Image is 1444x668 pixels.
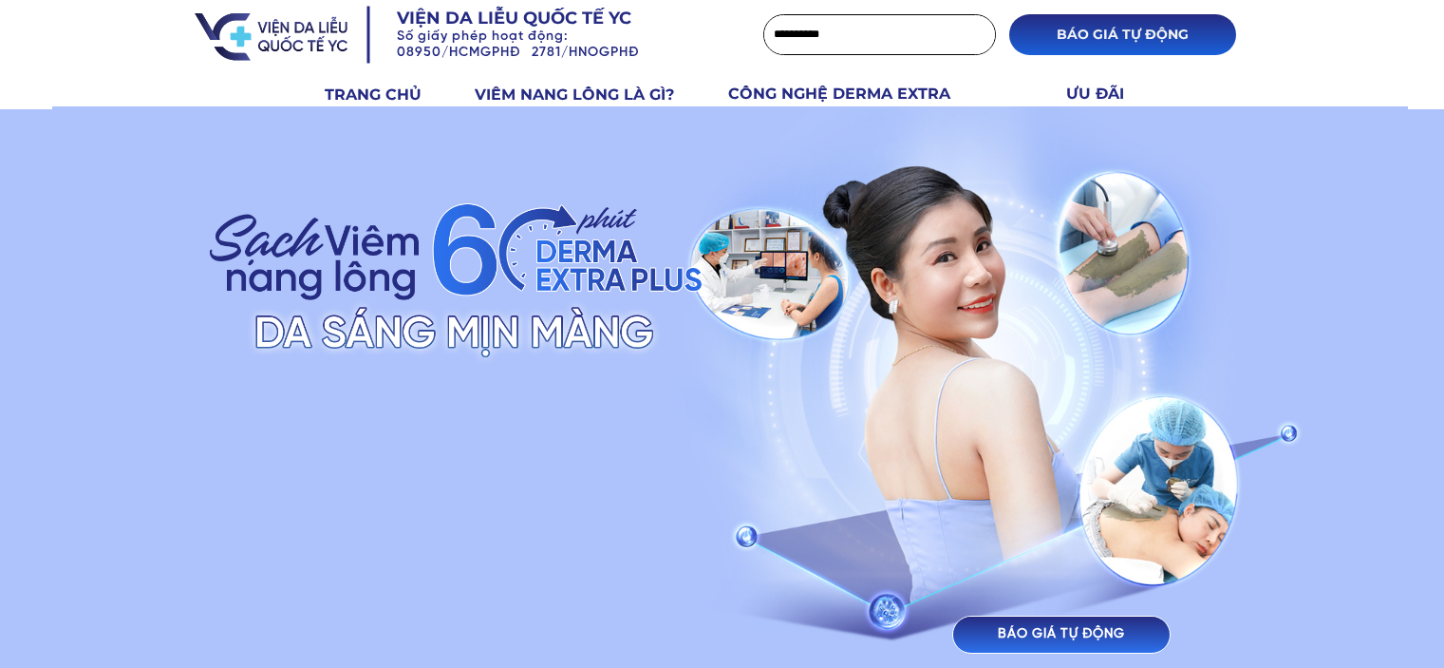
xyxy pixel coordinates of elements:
h3: VIÊM NANG LÔNG LÀ GÌ? [475,83,706,107]
h3: Viện da liễu quốc tế YC [397,7,689,30]
p: BÁO GIÁ TỰ ĐỘNG [1009,14,1236,55]
p: BÁO GIÁ TỰ ĐỘNG [953,617,1170,653]
h3: Số giấy phép hoạt động: 08950/HCMGPHĐ 2781/HNOGPHĐ [397,29,718,62]
h3: CÔNG NGHỆ DERMA EXTRA PLUS [728,82,995,130]
h3: ƯU ĐÃI [1066,82,1146,106]
h3: TRANG CHỦ [325,83,453,107]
